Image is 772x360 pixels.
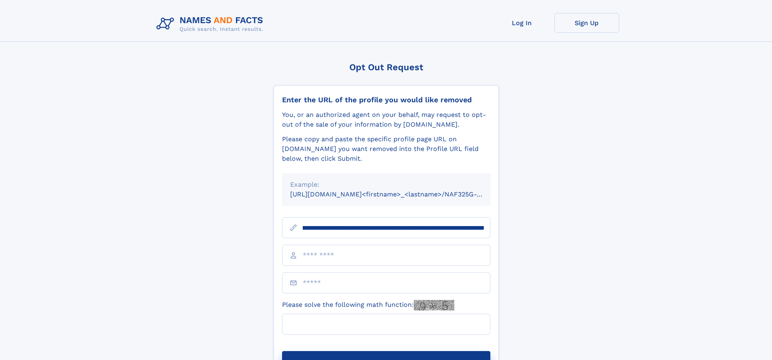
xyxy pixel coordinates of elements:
[274,62,499,72] div: Opt Out Request
[282,95,490,104] div: Enter the URL of the profile you would like removed
[153,13,270,35] img: Logo Names and Facts
[282,110,490,129] div: You, or an authorized agent on your behalf, may request to opt-out of the sale of your informatio...
[290,180,482,190] div: Example:
[554,13,619,33] a: Sign Up
[290,190,506,198] small: [URL][DOMAIN_NAME]<firstname>_<lastname>/NAF325G-xxxxxxxx
[282,300,454,310] label: Please solve the following math function:
[490,13,554,33] a: Log In
[282,134,490,164] div: Please copy and paste the specific profile page URL on [DOMAIN_NAME] you want removed into the Pr...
